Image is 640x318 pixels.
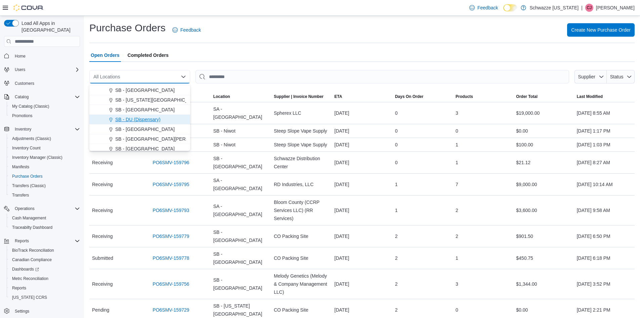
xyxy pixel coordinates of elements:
[7,264,83,274] a: Dashboards
[211,91,271,102] button: Location
[271,196,332,225] div: Bloom County (CCRP Services LLC) (RR Services)
[213,94,230,99] span: Location
[578,74,595,79] span: Supplier
[332,204,392,217] div: [DATE]
[12,307,80,315] span: Settings
[89,85,190,95] button: SB - [GEOGRAPHIC_DATA]
[13,4,44,11] img: Cova
[574,204,635,217] div: [DATE] 9:58 AM
[12,237,80,245] span: Reports
[513,178,574,191] div: $9,000.00
[395,180,398,188] span: 1
[12,125,80,133] span: Inventory
[7,223,83,232] button: Traceabilty Dashboard
[395,141,398,149] span: 0
[577,94,603,99] span: Last Modified
[12,215,46,221] span: Cash Management
[332,277,392,291] div: [DATE]
[12,136,51,141] span: Adjustments (Classic)
[89,144,190,154] button: SB - [GEOGRAPHIC_DATA]
[213,154,268,171] span: SB - [GEOGRAPHIC_DATA]
[89,125,190,134] button: SB - [GEOGRAPHIC_DATA]
[585,4,593,12] div: Clayton James Willison
[12,205,37,213] button: Operations
[9,135,80,143] span: Adjustments (Classic)
[7,153,83,162] button: Inventory Manager (Classic)
[456,109,458,117] span: 3
[274,94,324,99] span: Supplier | Invoice Number
[12,257,52,262] span: Canadian Compliance
[574,229,635,243] div: [DATE] 6:50 PM
[513,156,574,169] div: $21.12
[15,94,29,100] span: Catalog
[9,153,65,162] a: Inventory Manager (Classic)
[12,295,47,300] span: [US_STATE] CCRS
[12,125,34,133] button: Inventory
[12,225,52,230] span: Traceabilty Dashboard
[513,138,574,151] div: $100.00
[574,251,635,265] div: [DATE] 6:18 PM
[332,156,392,169] div: [DATE]
[12,113,33,118] span: Promotions
[9,246,57,254] a: BioTrack Reconciliation
[9,191,80,199] span: Transfers
[332,106,392,120] div: [DATE]
[7,181,83,190] button: Transfers (Classic)
[7,293,83,302] button: [US_STATE] CCRS
[7,162,83,172] button: Manifests
[9,256,54,264] a: Canadian Compliance
[574,91,635,102] button: Last Modified
[574,303,635,317] div: [DATE] 2:21 PM
[115,87,175,94] span: SB - [GEOGRAPHIC_DATA]
[9,256,80,264] span: Canadian Compliance
[513,277,574,291] div: $1,344.00
[153,232,189,240] a: PO6SMV-159779
[115,116,161,123] span: SB - DU (Dispensary)
[12,174,43,179] span: Purchase Orders
[571,27,631,33] span: Create New Purchase Order
[456,180,458,188] span: 7
[92,180,113,188] span: Receiving
[513,251,574,265] div: $450.75
[395,158,398,167] span: 0
[9,275,80,283] span: Metrc Reconciliation
[467,1,501,14] a: Feedback
[213,127,236,135] span: SB - Niwot
[92,280,113,288] span: Receiving
[587,4,592,12] span: CJ
[271,303,332,317] div: CO Packing Site
[1,236,83,246] button: Reports
[332,251,392,265] div: [DATE]
[9,214,80,222] span: Cash Management
[453,91,513,102] button: Products
[395,280,398,288] span: 2
[153,306,189,314] a: PO6SMV-159729
[9,172,80,180] span: Purchase Orders
[9,275,51,283] a: Metrc Reconciliation
[7,143,83,153] button: Inventory Count
[12,267,39,272] span: Dashboards
[456,94,473,99] span: Products
[12,237,32,245] button: Reports
[12,51,80,60] span: Home
[9,293,50,302] a: [US_STATE] CCRS
[334,94,342,99] span: ETA
[9,293,80,302] span: Washington CCRS
[456,232,458,240] span: 2
[1,78,83,88] button: Customers
[332,124,392,138] div: [DATE]
[1,306,83,316] button: Settings
[271,178,332,191] div: RD Industries, LLC
[12,52,28,60] a: Home
[7,255,83,264] button: Canadian Compliance
[574,277,635,291] div: [DATE] 3:52 PM
[610,74,624,79] span: Status
[9,163,32,171] a: Manifests
[9,144,43,152] a: Inventory Count
[115,145,175,152] span: SB - [GEOGRAPHIC_DATA]
[513,204,574,217] div: $3,600.00
[271,124,332,138] div: Steep Slope Vape Supply
[153,280,189,288] a: PO6SMV-159756
[213,228,268,244] span: SB - [GEOGRAPHIC_DATA]
[9,191,32,199] a: Transfers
